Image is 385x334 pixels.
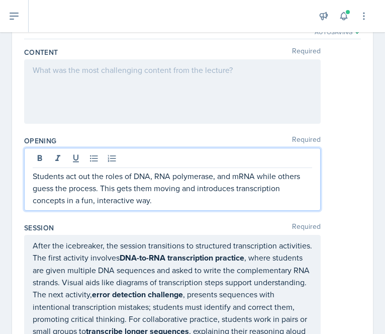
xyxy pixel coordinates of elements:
p: Students act out the roles of DNA, RNA polymerase, and mRNA while others guess the process. This ... [33,170,312,206]
strong: error detection challenge [92,289,183,300]
span: Required [292,136,321,146]
strong: DNA-to-RNA transcription practice [120,252,244,264]
label: Opening [24,136,56,146]
span: Required [292,223,321,233]
span: Required [292,47,321,57]
label: Session [24,223,54,233]
label: Content [24,47,58,57]
div: Autosaving [315,28,361,37]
